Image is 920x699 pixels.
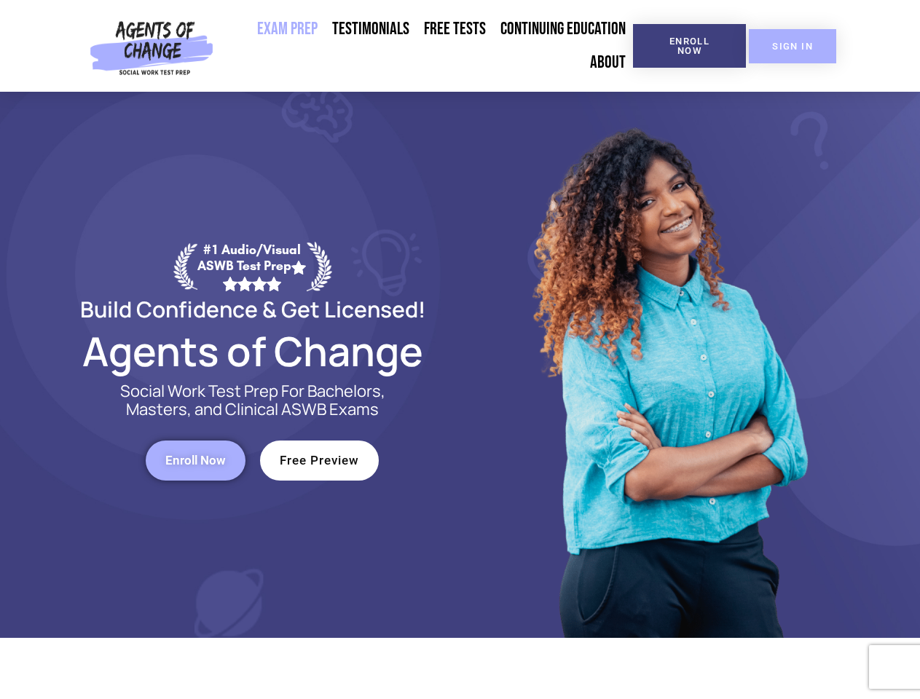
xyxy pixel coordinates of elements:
[165,454,226,467] span: Enroll Now
[325,12,417,46] a: Testimonials
[146,441,245,481] a: Enroll Now
[260,441,379,481] a: Free Preview
[197,242,307,291] div: #1 Audio/Visual ASWB Test Prep
[583,46,633,79] a: About
[280,454,359,467] span: Free Preview
[45,299,460,320] h2: Build Confidence & Get Licensed!
[250,12,325,46] a: Exam Prep
[493,12,633,46] a: Continuing Education
[772,42,813,51] span: SIGN IN
[103,382,402,419] p: Social Work Test Prep For Bachelors, Masters, and Clinical ASWB Exams
[417,12,493,46] a: Free Tests
[522,92,814,638] img: Website Image 1 (1)
[633,24,746,68] a: Enroll Now
[45,334,460,368] h2: Agents of Change
[656,36,723,55] span: Enroll Now
[749,29,836,63] a: SIGN IN
[219,12,633,79] nav: Menu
